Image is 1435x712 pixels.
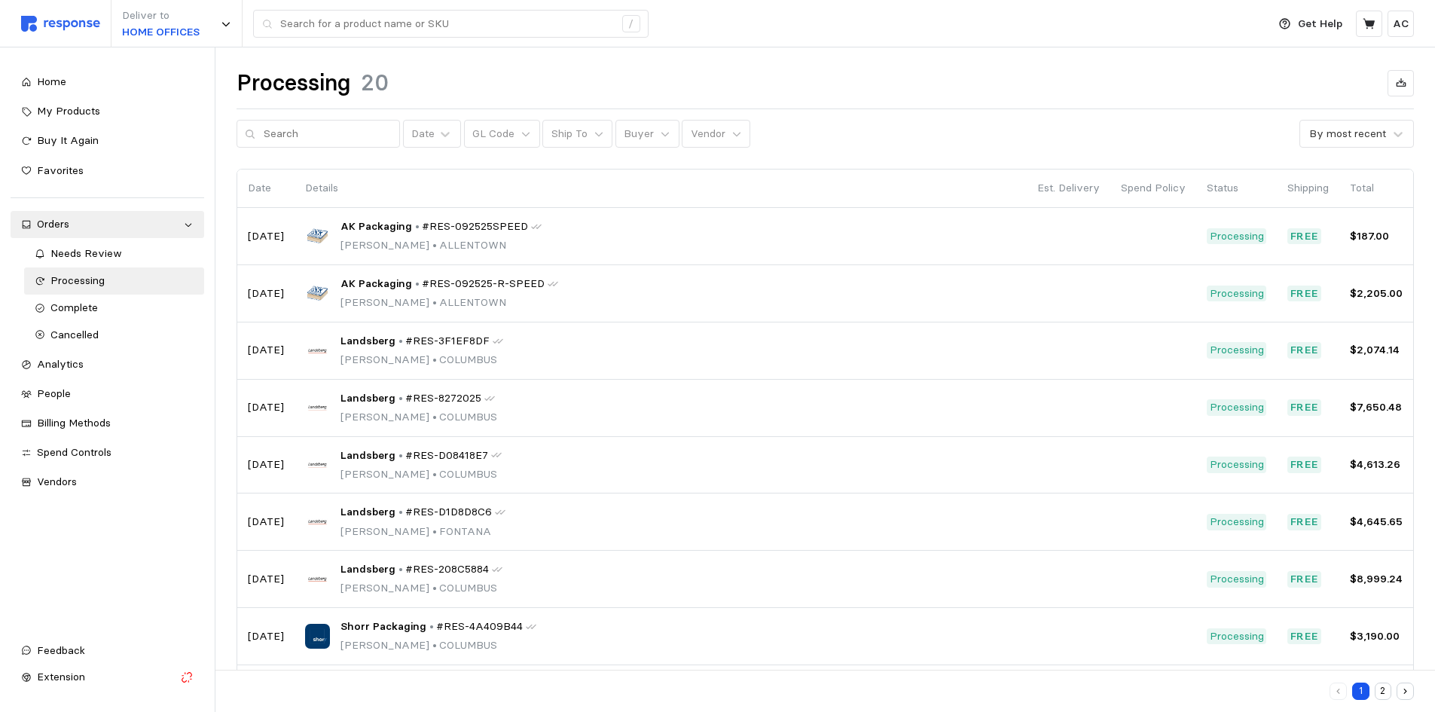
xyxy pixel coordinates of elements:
img: Shorr Packaging [305,624,330,649]
p: • [398,561,403,578]
a: Complete [24,295,204,322]
p: Processing [1210,514,1264,530]
span: Home [37,75,66,88]
p: [DATE] [248,399,284,416]
input: Search [264,121,392,148]
a: Needs Review [24,240,204,267]
button: Feedback [11,637,204,665]
p: GL Code [472,126,514,142]
p: • [415,276,420,292]
span: Landsberg [340,561,395,578]
button: Extension [11,664,204,691]
p: • [398,448,403,464]
p: [PERSON_NAME] COLUMBUS [340,580,502,597]
p: $2,205.00 [1350,286,1403,302]
span: • [429,581,439,594]
span: Landsberg [340,333,395,350]
span: Complete [50,301,98,314]
p: [DATE] [248,514,284,530]
span: Processing [50,273,105,287]
p: Spend Policy [1121,180,1186,197]
span: Shorr Packaging [340,619,426,635]
a: Buy It Again [11,127,204,154]
img: svg%3e [21,16,100,32]
div: Date [411,126,435,142]
p: $3,190.00 [1350,628,1403,645]
p: Deliver to [122,8,200,24]
p: $8,999.24 [1350,571,1403,588]
span: Feedback [37,643,85,657]
span: • [429,638,439,652]
img: Landsberg [305,567,330,591]
button: 2 [1375,683,1392,700]
span: Buy It Again [37,133,99,147]
p: Free [1290,514,1319,530]
a: Spend Controls [11,439,204,466]
a: Orders [11,211,204,238]
p: [PERSON_NAME] FONTANA [340,524,505,540]
a: Favorites [11,157,204,185]
p: [PERSON_NAME] ALLENTOWN [340,295,558,311]
p: $7,650.48 [1350,399,1403,416]
span: • [429,295,439,309]
span: Analytics [37,357,84,371]
span: Favorites [37,163,84,177]
p: Total [1350,180,1403,197]
a: Vendors [11,469,204,496]
p: [DATE] [248,457,284,473]
span: Landsberg [340,390,395,407]
span: Vendors [37,475,77,488]
div: Orders [37,216,178,233]
p: [PERSON_NAME] COLUMBUS [340,352,503,368]
button: 1 [1352,683,1369,700]
p: Processing [1210,286,1264,302]
span: • [429,238,439,252]
img: Landsberg [305,395,330,420]
p: [PERSON_NAME] COLUMBUS [340,466,502,483]
p: Date [248,180,284,197]
img: Landsberg [305,452,330,477]
p: Free [1290,571,1319,588]
p: Free [1290,399,1319,416]
span: AK Packaging [340,276,412,292]
button: GL Code [464,120,540,148]
p: Vendor [691,126,725,142]
span: Extension [37,670,85,683]
h1: Processing [237,69,350,98]
p: Processing [1210,228,1264,245]
span: #RES-D08418E7 [405,448,488,464]
p: [DATE] [248,286,284,302]
a: Analytics [11,351,204,378]
span: Billing Methods [37,416,111,429]
span: #RES-4A409B44 [436,619,523,635]
span: • [429,467,439,481]
input: Search for a product name or SKU [280,11,614,38]
span: • [429,524,439,538]
button: Vendor [682,120,750,148]
span: AK Packaging [340,218,412,235]
span: #RES-8272025 [405,390,481,407]
p: $2,074.14 [1350,342,1403,359]
p: Get Help [1298,16,1342,32]
p: [DATE] [248,342,284,359]
img: AK Packaging [305,224,330,249]
p: Processing [1210,342,1264,359]
span: #RES-D1D8D8C6 [405,504,492,521]
a: Home [11,69,204,96]
button: Buyer [615,120,679,148]
span: Cancelled [50,328,99,341]
p: $187.00 [1350,228,1403,245]
p: Free [1290,286,1319,302]
p: [DATE] [248,571,284,588]
p: Status [1207,180,1266,197]
span: #RES-092525-R-SPEED [422,276,545,292]
p: [DATE] [248,228,284,245]
p: Est. Delivery [1037,180,1100,197]
p: Shipping [1287,180,1329,197]
p: HOME OFFICES [122,24,200,41]
p: [PERSON_NAME] COLUMBUS [340,409,497,426]
a: My Products [11,98,204,125]
span: #RES-208C5884 [405,561,489,578]
button: Get Help [1270,10,1351,38]
p: • [415,218,420,235]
